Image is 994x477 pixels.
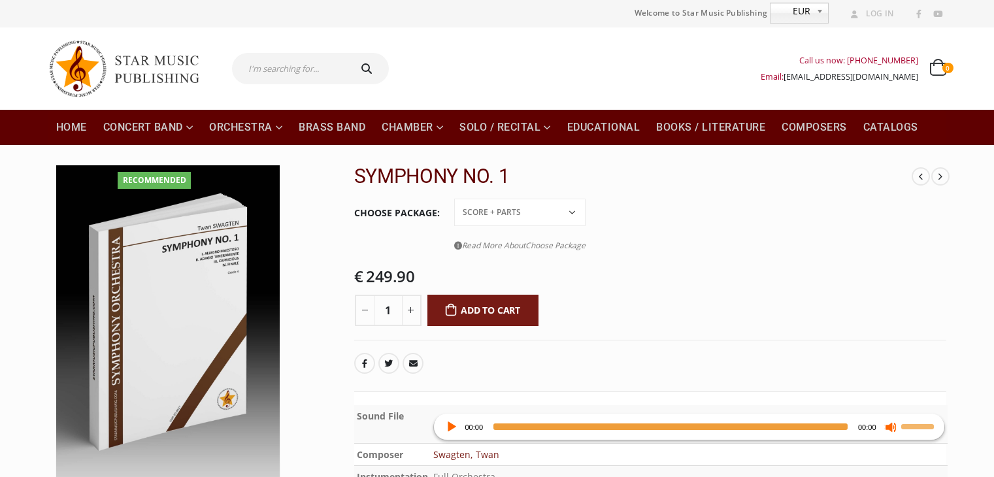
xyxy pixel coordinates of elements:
[761,52,918,69] div: Call us now: [PHONE_NUMBER]
[48,34,212,103] img: Star Music Publishing
[525,240,586,251] span: Choose Package
[454,237,586,254] a: Read More AboutChoose Package
[232,53,348,84] input: I'm searching for...
[374,295,403,326] input: Product quantity
[378,353,399,374] a: Twitter
[427,295,539,326] button: Add to cart
[559,110,648,145] a: Educational
[942,63,953,73] span: 0
[201,110,290,145] a: Orchestra
[48,110,95,145] a: Home
[910,6,927,23] a: Facebook
[403,353,423,374] a: Email
[648,110,773,145] a: Books / Literature
[901,414,938,437] a: Volume Slider
[354,353,375,374] a: Facebook
[433,448,499,461] a: Swagten, Twan
[354,165,912,188] h2: SYMPHONY NO. 1
[354,265,415,287] bdi: 249.90
[374,110,451,145] a: Chamber
[635,3,768,23] span: Welcome to Star Music Publishing
[357,448,403,461] b: Composer
[846,5,894,22] a: Log In
[855,110,926,145] a: Catalogs
[354,265,363,287] span: €
[761,69,918,85] div: Email:
[465,423,484,431] span: 00:00
[95,110,201,145] a: Concert Band
[452,110,559,145] a: Solo / Recital
[348,53,389,84] button: Search
[784,71,918,82] a: [EMAIL_ADDRESS][DOMAIN_NAME]
[929,6,946,23] a: Youtube
[884,420,897,433] button: Mute
[493,423,848,430] span: Time Slider
[291,110,373,145] a: Brass Band
[357,410,404,422] b: Sound File
[402,295,422,326] button: +
[355,295,374,326] button: -
[774,110,855,145] a: Composers
[118,172,191,189] div: Recommended
[444,420,457,433] button: Play
[770,3,811,19] span: EUR
[433,414,945,440] div: Audio Player
[858,423,876,431] span: 00:00
[354,199,440,227] label: Choose Package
